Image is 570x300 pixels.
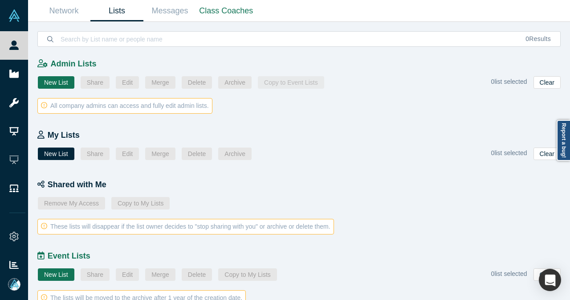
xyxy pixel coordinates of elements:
a: Class Coaches [196,0,256,21]
button: New List [38,76,74,89]
button: Archive [218,76,252,89]
button: Edit [116,268,139,281]
div: These lists will disappear if the list owner decides to "stop sharing with you" or archive or del... [37,219,334,234]
button: Clear [533,268,561,281]
button: Share [81,268,110,281]
button: Merge [145,76,175,89]
span: 0 list selected [491,78,527,85]
button: Delete [182,148,212,160]
button: Edit [116,148,139,160]
button: Clear [533,76,561,89]
span: 0 list selected [491,270,527,277]
button: Archive [218,148,252,160]
div: All company admins can access and fully edit admin lists. [37,98,212,114]
a: Report a bug! [557,120,570,161]
div: Shared with Me [37,179,570,191]
button: Share [81,76,110,89]
button: Share [81,148,110,160]
button: Delete [182,268,212,281]
a: Messages [143,0,196,21]
img: Alchemist Vault Logo [8,9,20,22]
button: Merge [145,268,175,281]
img: Mia Scott's Account [8,278,20,291]
span: 0 [525,35,529,42]
div: Event Lists [37,250,570,262]
button: Copy to Event Lists [258,76,324,89]
button: Remove My Access [38,197,105,210]
button: Edit [116,76,139,89]
input: Search by List name or people name [60,29,516,49]
button: New List [38,268,74,281]
span: 0 list selected [491,149,527,156]
button: Copy to My Lists [111,197,170,210]
a: Network [37,0,90,21]
button: New List [38,148,74,160]
button: Merge [145,148,175,160]
button: Copy to My Lists [218,268,277,281]
button: Delete [182,76,212,89]
span: Results [525,35,551,42]
div: My Lists [37,129,570,141]
div: Admin Lists [37,58,570,70]
a: Lists [90,0,143,21]
button: Clear [533,148,561,160]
